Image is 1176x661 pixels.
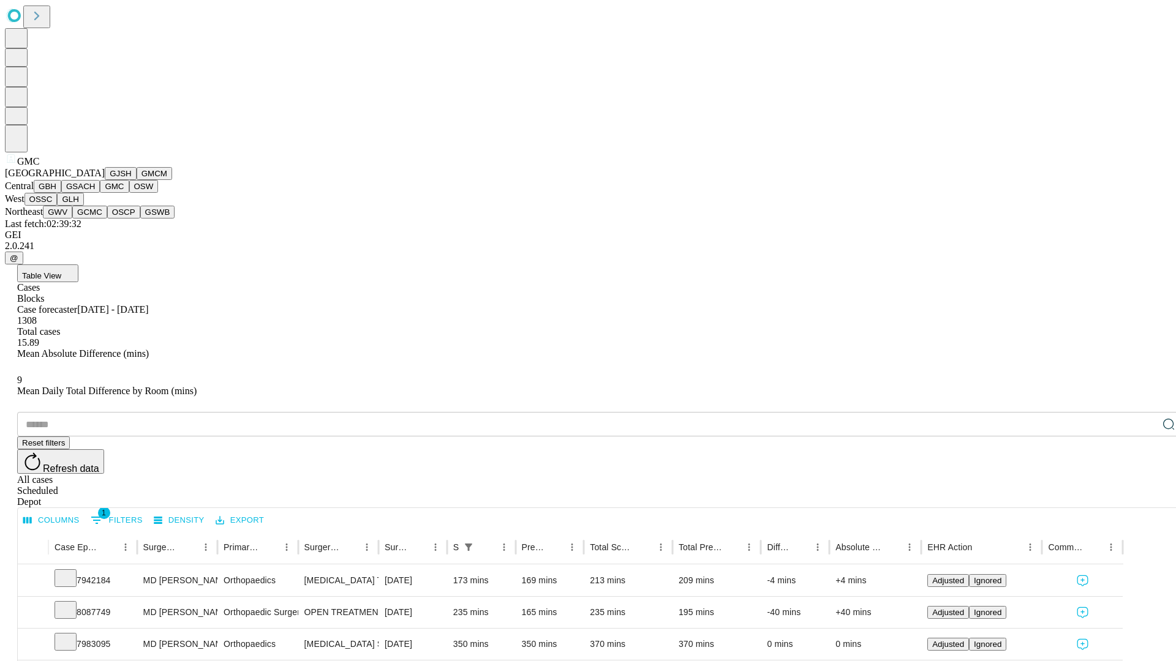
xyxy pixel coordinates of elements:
button: @ [5,252,23,264]
button: Sort [723,539,741,556]
button: Table View [17,264,78,282]
button: Menu [901,539,918,556]
div: 173 mins [453,565,510,596]
button: GLH [57,193,83,206]
div: MD [PERSON_NAME] [PERSON_NAME] Md [143,629,211,660]
button: Adjusted [927,606,969,619]
div: 195 mins [679,597,755,628]
button: Reset filters [17,436,70,449]
div: +4 mins [835,565,915,596]
button: Density [151,511,208,530]
div: 370 mins [590,629,666,660]
div: [DATE] [385,565,441,596]
span: 9 [17,375,22,385]
span: Mean Absolute Difference (mins) [17,348,149,359]
button: GMCM [137,167,172,180]
button: Menu [278,539,295,556]
div: MD [PERSON_NAME] Jr [PERSON_NAME] C Md [143,597,211,628]
div: [MEDICAL_DATA] SPINE ANTERIOR [MEDICAL_DATA] [304,629,372,660]
div: GEI [5,230,1171,241]
div: 169 mins [522,565,578,596]
span: Adjusted [932,640,964,649]
button: Menu [496,539,513,556]
div: 2.0.241 [5,241,1171,252]
button: Sort [410,539,427,556]
button: Sort [100,539,117,556]
button: Menu [117,539,134,556]
div: 1 active filter [460,539,477,556]
span: Refresh data [43,463,99,474]
button: Export [213,511,267,530]
div: OPEN TREATMENT [MEDICAL_DATA] WITH PLATE [304,597,372,628]
button: GWV [43,206,72,218]
button: Menu [809,539,826,556]
div: Absolute Difference [835,542,883,552]
div: Primary Service [224,542,259,552]
button: Expand [24,634,42,655]
button: Sort [884,539,901,556]
div: Surgery Date [385,542,409,552]
button: Sort [792,539,809,556]
div: [MEDICAL_DATA] TOTAL HIP [304,565,372,596]
span: 15.89 [17,337,39,348]
div: [DATE] [385,629,441,660]
span: 1 [98,507,110,519]
button: Ignored [969,574,1006,587]
div: Surgery Name [304,542,340,552]
button: Sort [1085,539,1102,556]
span: Table View [22,271,61,280]
button: OSW [129,180,159,193]
button: Show filters [460,539,477,556]
div: 350 mins [453,629,510,660]
span: GMC [17,156,39,166]
div: Scheduled In Room Duration [453,542,459,552]
div: [DATE] [385,597,441,628]
span: [GEOGRAPHIC_DATA] [5,168,105,178]
span: @ [10,253,18,263]
div: 370 mins [679,629,755,660]
button: Sort [261,539,278,556]
span: Case forecaster [17,304,77,315]
div: 235 mins [590,597,666,628]
button: Menu [1102,539,1120,556]
div: 213 mins [590,565,666,596]
div: 8087749 [55,597,131,628]
span: West [5,193,24,204]
button: Menu [1022,539,1039,556]
button: Menu [563,539,581,556]
button: Adjusted [927,574,969,587]
span: 1308 [17,315,37,326]
div: 0 mins [835,629,915,660]
span: Ignored [974,576,1001,585]
button: Adjusted [927,638,969,651]
div: Orthopaedics [224,629,292,660]
button: Sort [973,539,990,556]
div: Total Predicted Duration [679,542,723,552]
div: Orthopaedic Surgery [224,597,292,628]
button: GSWB [140,206,175,218]
button: GCMC [72,206,107,218]
span: Total cases [17,326,60,337]
div: Comments [1048,542,1084,552]
div: 235 mins [453,597,510,628]
div: MD [PERSON_NAME] Jr [PERSON_NAME] C Md [143,565,211,596]
div: 7942184 [55,565,131,596]
button: Sort [546,539,563,556]
span: Reset filters [22,438,65,447]
button: Menu [741,539,758,556]
div: Difference [767,542,791,552]
button: Menu [197,539,214,556]
div: 0 mins [767,629,823,660]
button: Sort [478,539,496,556]
button: Ignored [969,606,1006,619]
button: Expand [24,570,42,592]
button: OSSC [24,193,58,206]
div: Total Scheduled Duration [590,542,634,552]
button: GBH [34,180,61,193]
span: Ignored [974,640,1001,649]
button: Menu [358,539,375,556]
span: Ignored [974,608,1001,617]
span: Last fetch: 02:39:32 [5,218,81,229]
div: EHR Action [927,542,972,552]
button: Menu [427,539,444,556]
